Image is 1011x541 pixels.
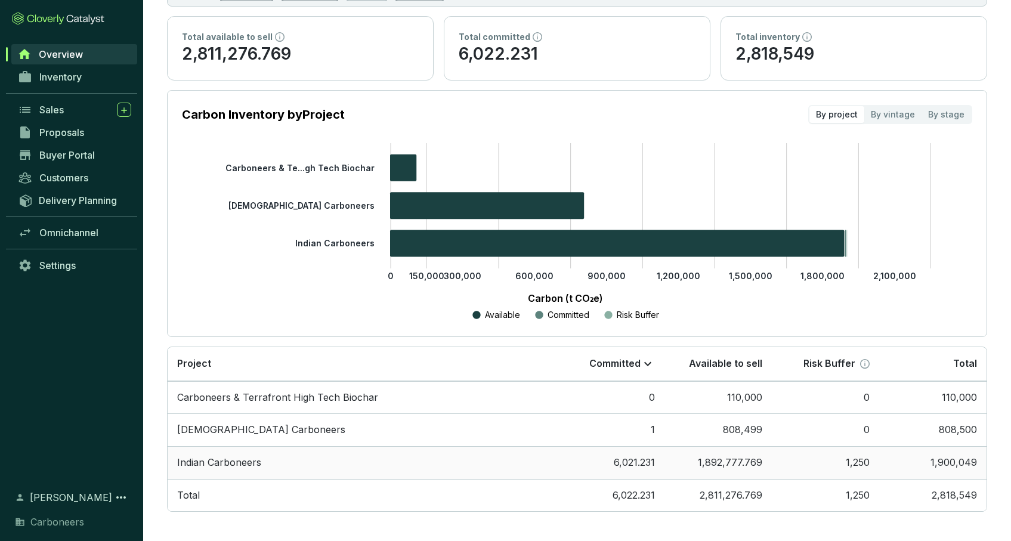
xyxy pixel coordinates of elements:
[657,271,700,281] tspan: 1,200,000
[168,479,557,512] td: Total
[12,222,137,243] a: Omnichannel
[39,71,82,83] span: Inventory
[168,347,557,381] th: Project
[11,44,137,64] a: Overview
[664,347,772,381] th: Available to sell
[485,309,520,321] p: Available
[589,357,641,370] p: Committed
[772,446,879,479] td: 1,250
[664,479,772,512] td: 2,811,276.769
[295,238,375,248] tspan: Indian Carboneers
[879,479,987,512] td: 2,818,549
[800,271,845,281] tspan: 1,800,000
[735,31,800,43] p: Total inventory
[548,309,589,321] p: Committed
[664,413,772,446] td: 808,499
[772,381,879,414] td: 0
[39,126,84,138] span: Proposals
[879,381,987,414] td: 110,000
[182,106,345,123] p: Carbon Inventory by Project
[12,190,137,210] a: Delivery Planning
[39,259,76,271] span: Settings
[12,122,137,143] a: Proposals
[557,479,664,512] td: 6,022.231
[588,271,626,281] tspan: 900,000
[168,413,557,446] td: Ghanaian Carboneers
[39,48,83,60] span: Overview
[459,43,695,66] p: 6,022.231
[228,200,375,211] tspan: [DEMOGRAPHIC_DATA] Carboneers
[12,100,137,120] a: Sales
[808,105,972,124] div: segmented control
[39,172,88,184] span: Customers
[39,149,95,161] span: Buyer Portal
[39,194,117,206] span: Delivery Planning
[772,413,879,446] td: 0
[664,446,772,479] td: 1,892,777.769
[459,31,530,43] p: Total committed
[922,106,971,123] div: By stage
[809,106,864,123] div: By project
[735,43,972,66] p: 2,818,549
[664,381,772,414] td: 110,000
[515,271,554,281] tspan: 600,000
[772,479,879,512] td: 1,250
[168,446,557,479] td: Indian Carboneers
[182,43,419,66] p: 2,811,276.769
[12,168,137,188] a: Customers
[617,309,659,321] p: Risk Buffer
[879,413,987,446] td: 808,500
[803,357,855,370] p: Risk Buffer
[388,271,394,281] tspan: 0
[409,271,444,281] tspan: 150,000
[39,227,98,239] span: Omnichannel
[12,145,137,165] a: Buyer Portal
[182,31,273,43] p: Total available to sell
[557,381,664,414] td: 0
[12,255,137,276] a: Settings
[39,104,64,116] span: Sales
[168,381,557,414] td: Carboneers & Terrafront High Tech Biochar
[873,271,916,281] tspan: 2,100,000
[729,271,772,281] tspan: 1,500,000
[557,446,664,479] td: 6,021.231
[879,347,987,381] th: Total
[864,106,922,123] div: By vintage
[879,446,987,479] td: 1,900,049
[30,515,84,529] span: Carboneers
[557,413,664,446] td: 1
[200,291,930,305] p: Carbon (t CO₂e)
[30,490,112,505] span: [PERSON_NAME]
[12,67,137,87] a: Inventory
[444,271,481,281] tspan: 300,000
[225,162,375,172] tspan: Carboneers & Te...gh Tech Biochar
